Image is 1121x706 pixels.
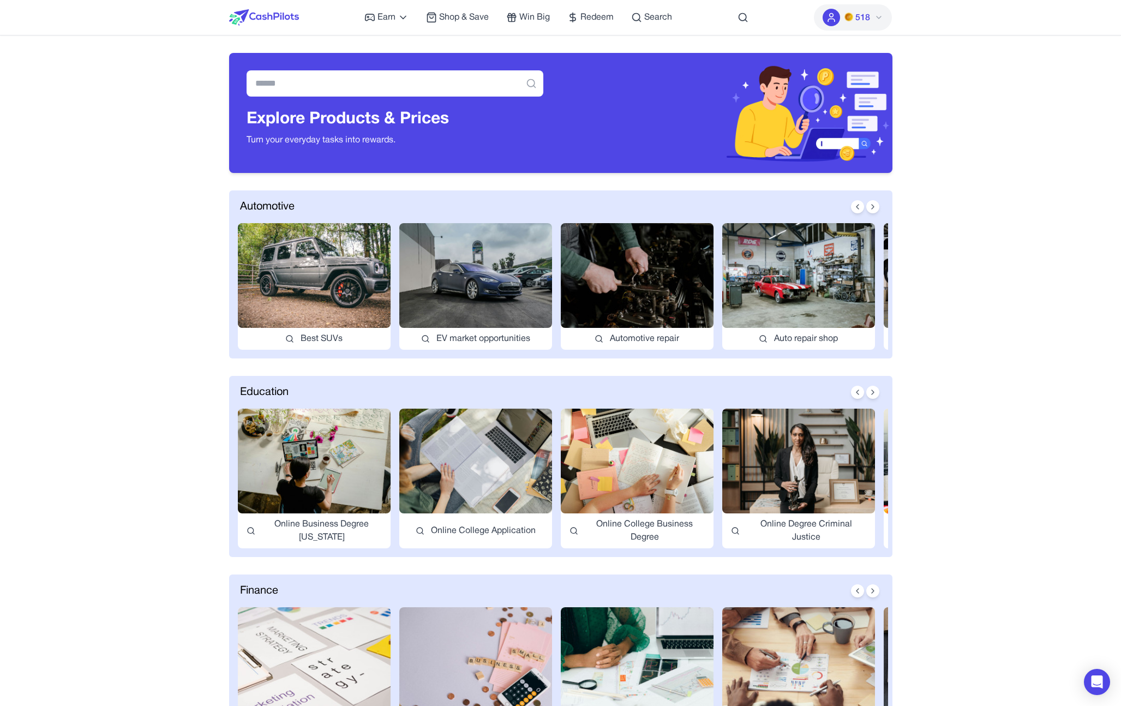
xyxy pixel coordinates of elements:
a: Shop & Save [426,11,489,24]
div: Open Intercom Messenger [1084,669,1110,695]
span: Auto repair shop [774,332,838,345]
span: 518 [855,11,870,25]
button: PMs518 [814,4,892,31]
img: CashPilots Logo [229,9,299,26]
span: Online Business Degree [US_STATE] [262,518,382,544]
span: Automotive repair [610,332,679,345]
span: Shop & Save [439,11,489,24]
span: EV market opportunities [436,332,530,345]
span: Education [240,385,289,400]
span: Earn [377,11,395,24]
a: Search [631,11,672,24]
span: Online College Application [431,524,536,537]
span: Online Degree Criminal Justice [746,518,866,544]
span: Search [644,11,672,24]
a: Win Big [506,11,550,24]
img: PMs [844,13,853,21]
img: Header decoration [561,53,892,173]
a: Earn [364,11,409,24]
span: Finance [240,583,278,599]
span: Redeem [580,11,614,24]
a: Redeem [567,11,614,24]
p: Turn your everyday tasks into rewards. [247,134,543,147]
span: Automotive [240,199,295,214]
h3: Explore Products & Prices [247,110,543,129]
span: Win Big [519,11,550,24]
span: Best SUVs [301,332,343,345]
span: Online College Business Degree [585,518,705,544]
